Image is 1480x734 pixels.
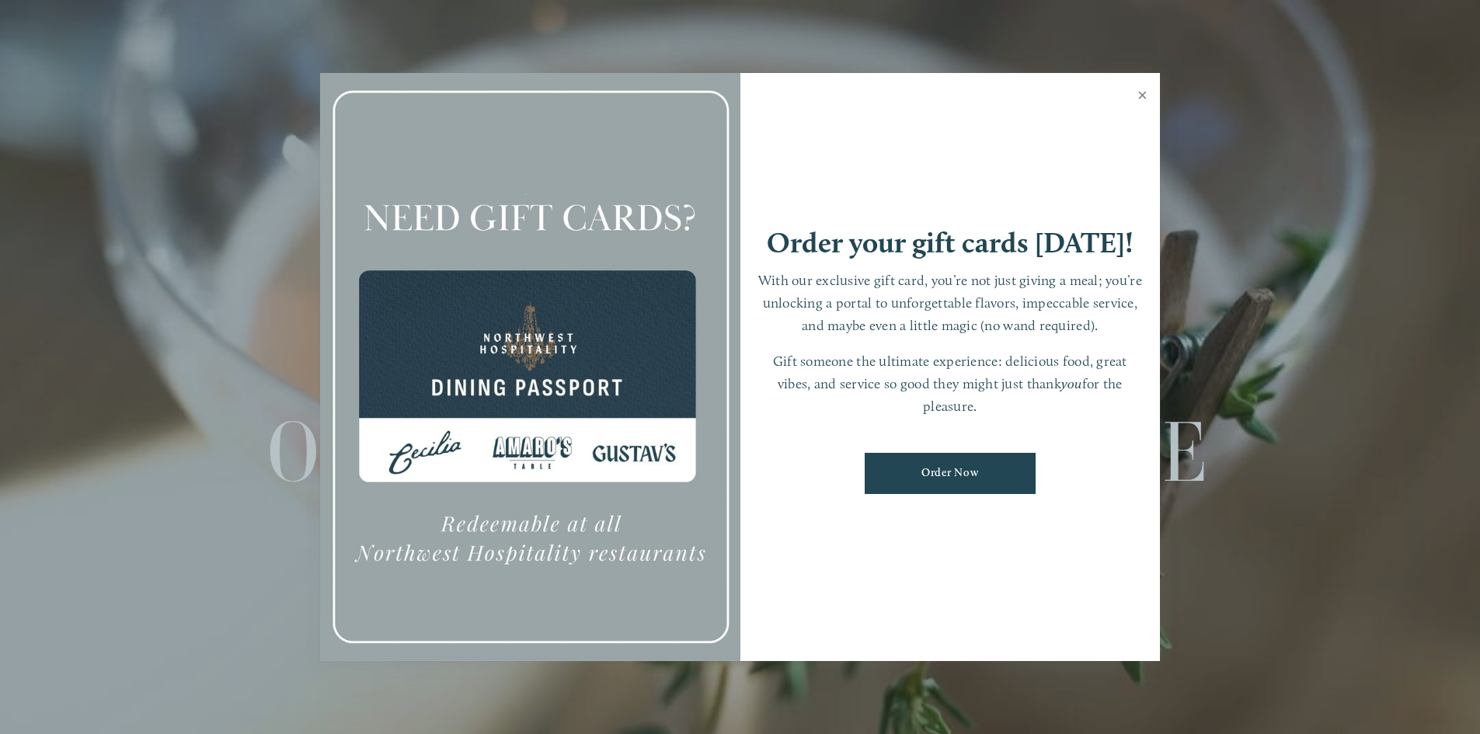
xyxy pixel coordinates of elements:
p: With our exclusive gift card, you’re not just giving a meal; you’re unlocking a portal to unforge... [756,270,1145,336]
a: Close [1127,75,1158,119]
em: you [1061,375,1082,391]
a: Order Now [865,453,1036,494]
p: Gift someone the ultimate experience: delicious food, great vibes, and service so good they might... [756,350,1145,417]
h1: Order your gift cards [DATE]! [767,228,1134,257]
